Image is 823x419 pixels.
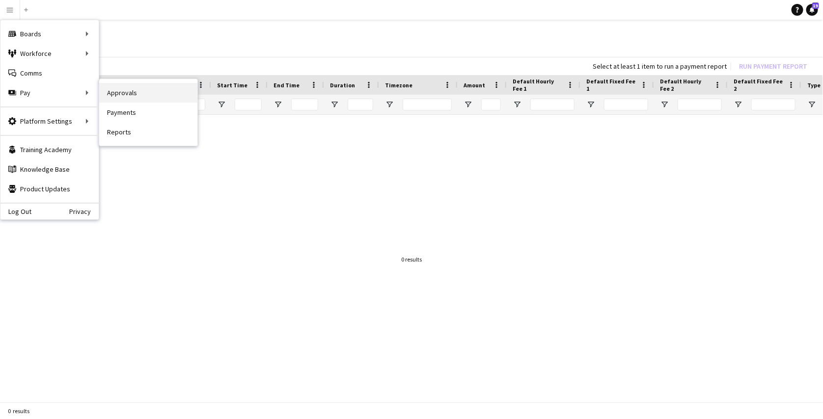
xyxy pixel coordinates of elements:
span: Start Time [217,81,247,89]
a: Reports [99,122,197,142]
input: Default Hourly Fee 2 Filter Input [678,99,722,110]
span: Default Fixed Fee 1 [586,78,636,92]
a: Knowledge Base [0,159,99,179]
input: Timezone Filter Input [403,99,452,110]
span: Timezone [385,81,412,89]
a: Training Academy [0,140,99,159]
span: Default Hourly Fee 1 [513,78,563,92]
a: Product Updates [0,179,99,199]
button: Open Filter Menu [807,100,816,109]
span: Default Hourly Fee 2 [660,78,710,92]
input: End Time Filter Input [291,99,318,110]
button: Open Filter Menu [217,100,226,109]
a: Log Out [0,208,31,215]
span: Default Fixed Fee 2 [734,78,784,92]
a: Payments [99,103,197,122]
button: Open Filter Menu [513,100,521,109]
input: Default Fixed Fee 2 Filter Input [751,99,796,110]
input: Amount Filter Input [481,99,501,110]
span: Duration [330,81,355,89]
input: Default Hourly Fee 1 Filter Input [530,99,575,110]
div: Select at least 1 item to run a payment report [593,62,727,71]
a: Privacy [69,208,99,215]
span: 19 [812,2,819,9]
a: 19 [806,4,818,16]
button: Open Filter Menu [586,100,595,109]
a: Comms [0,63,99,83]
span: End Time [274,81,300,89]
button: Open Filter Menu [734,100,742,109]
button: Open Filter Menu [385,100,394,109]
div: Platform Settings [0,111,99,131]
div: Pay [0,83,99,103]
div: Boards [0,24,99,44]
a: Approvals [99,83,197,103]
button: Open Filter Menu [660,100,669,109]
div: 0 results [401,256,422,263]
div: Workforce [0,44,99,63]
input: Start Time Filter Input [235,99,262,110]
button: Open Filter Menu [464,100,472,109]
span: Type [807,81,821,89]
input: Default Fixed Fee 1 Filter Input [604,99,648,110]
button: Open Filter Menu [274,100,282,109]
button: Open Filter Menu [330,100,339,109]
span: Amount [464,81,485,89]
